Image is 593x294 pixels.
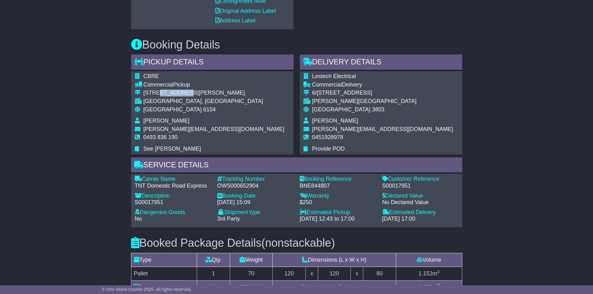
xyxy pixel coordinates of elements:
[144,146,201,152] span: See [PERSON_NAME]
[312,82,342,88] span: Commercial
[363,267,396,280] td: 80
[300,183,376,189] div: BNE844807
[144,126,285,132] span: [PERSON_NAME][EMAIL_ADDRESS][DOMAIN_NAME]
[102,287,192,292] span: © One World Courier 2025. All rights reserved.
[135,216,142,222] span: No
[131,237,462,249] h3: Booked Package Details
[312,106,370,113] span: [GEOGRAPHIC_DATA]
[135,183,211,189] div: TNT Domestic Road Express
[418,270,432,277] span: 1.152
[312,90,453,96] div: 6/[STREET_ADDRESS]
[300,209,376,216] div: Estimated Pickup
[300,193,376,199] div: Warranty
[418,284,432,290] span: 1.152
[312,82,453,88] div: Delivery
[312,98,453,105] div: [PERSON_NAME][GEOGRAPHIC_DATA]
[382,209,459,216] div: Estimated Delivery
[300,54,462,71] div: Delivery Details
[144,106,202,113] span: [GEOGRAPHIC_DATA]
[144,118,190,124] span: [PERSON_NAME]
[131,253,197,267] td: Type
[382,199,459,206] div: No Declared Value
[382,193,459,199] div: Declared Value
[312,134,343,140] span: 0451928978
[396,267,462,280] td: m
[131,280,197,294] td: Total
[197,253,230,267] td: Qty.
[135,193,211,199] div: Description
[217,193,294,199] div: Booking Date
[217,183,294,189] div: OWS000652904
[382,176,459,183] div: Customer Reference
[382,183,459,189] div: S00017951
[131,267,197,280] td: Pallet
[312,126,453,132] span: [PERSON_NAME][EMAIL_ADDRESS][DOMAIN_NAME]
[382,216,459,222] div: [DATE] 17:00
[135,199,211,206] div: S00017951
[318,267,351,280] td: 120
[197,280,230,294] td: 1
[217,176,294,183] div: Tracking Number
[144,98,285,105] div: [GEOGRAPHIC_DATA], [GEOGRAPHIC_DATA]
[217,209,294,216] div: Shipment type
[230,280,273,294] td: kilo(s)
[372,106,384,113] span: 3803
[312,118,358,124] span: [PERSON_NAME]
[396,280,462,294] td: m
[144,82,173,88] span: Commercial
[131,157,462,174] div: Service Details
[144,82,285,88] div: Pickup
[230,267,273,280] td: 70
[273,253,396,267] td: Dimensions (L x W x H)
[131,39,462,51] h3: Booking Details
[135,176,211,183] div: Carrier Name
[351,267,363,280] td: x
[144,73,159,79] span: CBRE
[197,267,230,280] td: 1
[135,209,211,216] div: Dangerous Goods
[144,134,178,140] span: 0493 836 190
[144,90,285,96] div: [STREET_ADDRESS][PERSON_NAME]
[217,199,294,206] div: [DATE] 15:09
[396,253,462,267] td: Volume
[273,267,306,280] td: 120
[241,284,247,290] span: 70
[300,199,376,206] div: $250
[273,280,396,294] td: Dimensions in Centimetres
[300,216,376,222] div: [DATE] 12:43 to 17:00
[437,283,440,288] sup: 3
[437,269,440,274] sup: 3
[312,146,345,152] span: Provide POD
[203,106,216,113] span: 6104
[306,267,318,280] td: x
[300,176,376,183] div: Booking Reference
[131,54,294,71] div: Pickup Details
[217,216,240,222] span: 3rd Party
[312,73,356,79] span: Lestech Electrical
[215,8,276,14] a: Original Address Label
[261,236,335,249] span: (nonstackable)
[230,253,273,267] td: Weight
[215,17,256,24] a: Address Label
